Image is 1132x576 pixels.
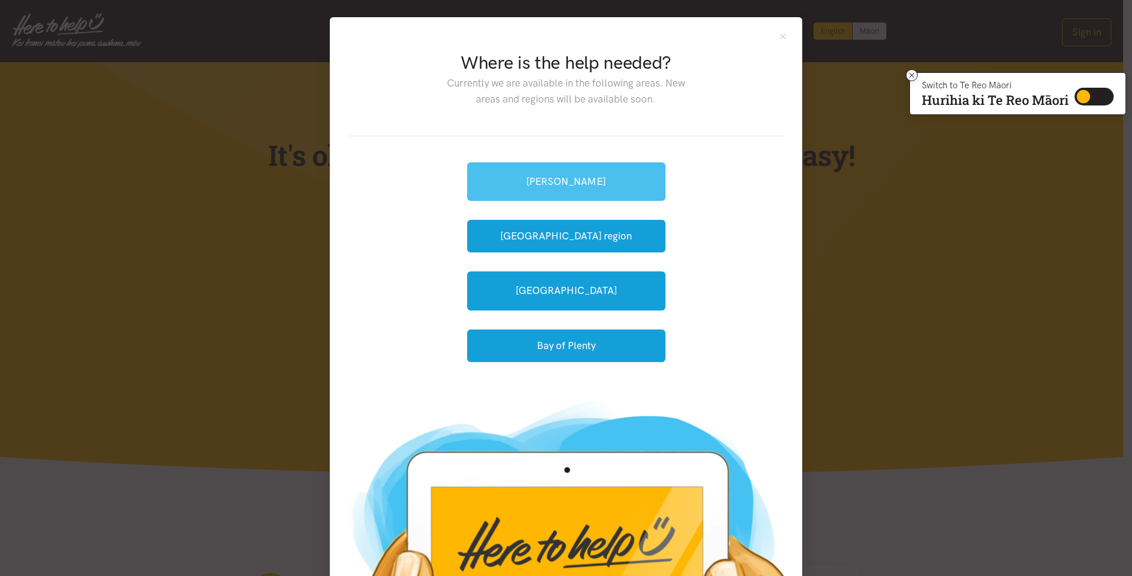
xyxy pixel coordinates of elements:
[467,220,665,252] button: [GEOGRAPHIC_DATA] region
[922,95,1069,105] p: Hurihia ki Te Reo Māori
[467,162,665,201] a: [PERSON_NAME]
[778,31,788,41] button: Close
[467,329,665,362] button: Bay of Plenty
[922,82,1069,89] p: Switch to Te Reo Māori
[438,75,694,107] p: Currently we are available in the following areas. New areas and regions will be available soon.
[467,271,665,310] a: [GEOGRAPHIC_DATA]
[438,50,694,75] h2: Where is the help needed?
